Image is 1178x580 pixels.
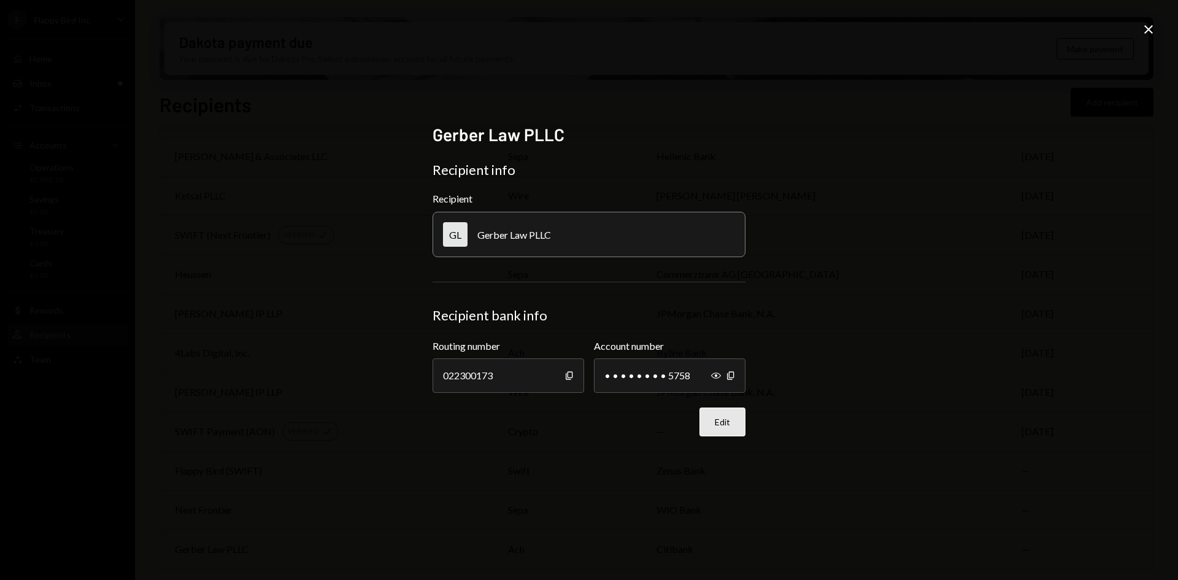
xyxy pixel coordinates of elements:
div: • • • • • • • • 5758 [594,358,745,393]
div: Recipient bank info [433,307,745,324]
h2: Gerber Law PLLC [433,123,745,147]
label: Account number [594,339,745,354]
div: GL [443,222,468,247]
div: Recipient [433,193,745,204]
label: Routing number [433,339,584,354]
div: 022300173 [433,358,584,393]
button: Edit [699,408,745,436]
div: Gerber Law PLLC [477,229,551,241]
div: Recipient info [433,161,745,179]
